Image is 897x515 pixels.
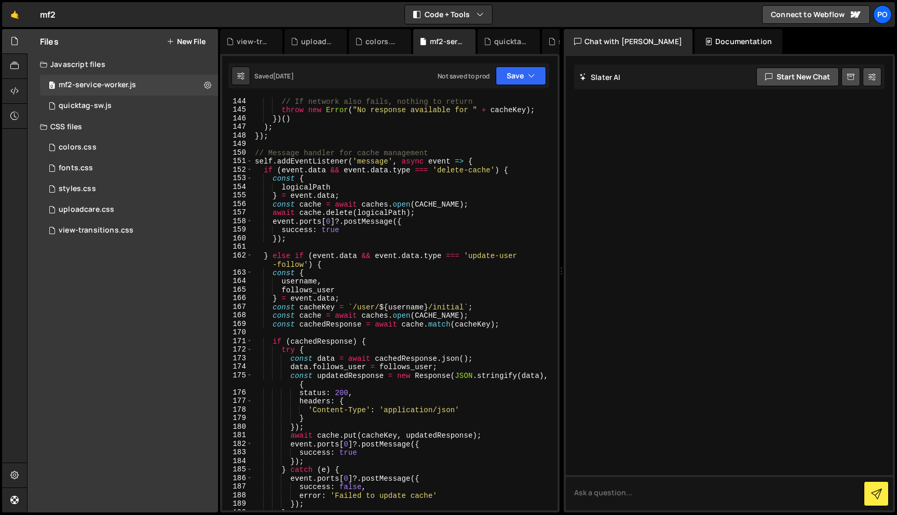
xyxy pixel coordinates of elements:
[430,36,463,47] div: mf2-service-worker.js
[40,8,56,21] div: mf2
[49,82,55,90] span: 0
[405,5,492,24] button: Code + Tools
[28,54,218,75] div: Javascript files
[222,328,253,337] div: 170
[40,96,218,116] div: 16238/44782.js
[59,184,96,194] div: styles.css
[40,179,218,199] div: 16238/43748.css
[59,143,97,152] div: colors.css
[222,405,253,414] div: 178
[222,242,253,251] div: 161
[222,457,253,466] div: 184
[40,36,59,47] h2: Files
[222,140,253,148] div: 149
[222,320,253,329] div: 169
[40,199,218,220] div: 16238/43750.css
[222,131,253,140] div: 148
[273,72,294,80] div: [DATE]
[222,225,253,234] div: 159
[222,251,253,268] div: 162
[167,37,206,46] button: New File
[40,220,218,241] div: 16238/43749.css
[59,226,133,235] div: view-transitions.css
[762,5,870,24] a: Connect to Webflow
[756,67,839,86] button: Start new chat
[2,2,28,27] a: 🤙
[695,29,782,54] div: Documentation
[222,311,253,320] div: 168
[222,183,253,192] div: 154
[301,36,334,47] div: uploadcare.css
[222,208,253,217] div: 157
[222,499,253,508] div: 189
[222,268,253,277] div: 163
[222,362,253,371] div: 174
[222,114,253,123] div: 146
[222,191,253,200] div: 155
[222,286,253,294] div: 165
[222,166,253,174] div: 152
[40,158,218,179] div: 16238/43752.css
[222,303,253,311] div: 167
[222,345,253,354] div: 172
[564,29,692,54] div: Chat with [PERSON_NAME]
[237,36,270,47] div: view-transitions.css
[496,66,546,85] button: Save
[222,157,253,166] div: 151
[222,397,253,405] div: 177
[222,277,253,286] div: 164
[494,36,527,47] div: quicktag-sw.js
[222,294,253,303] div: 166
[40,137,218,158] div: 16238/43751.css
[222,217,253,226] div: 158
[254,72,294,80] div: Saved
[222,474,253,483] div: 186
[28,116,218,137] div: CSS files
[222,431,253,440] div: 181
[222,123,253,131] div: 147
[222,148,253,157] div: 150
[59,205,114,214] div: uploadcare.css
[222,200,253,209] div: 156
[579,72,621,82] h2: Slater AI
[222,337,253,346] div: 171
[222,482,253,491] div: 187
[222,414,253,423] div: 179
[222,371,253,388] div: 175
[222,388,253,397] div: 176
[59,80,136,90] div: mf2-service-worker.js
[222,491,253,500] div: 188
[559,36,592,47] div: styles.css
[222,465,253,474] div: 185
[222,354,253,363] div: 173
[222,440,253,449] div: 182
[365,36,399,47] div: colors.css
[40,75,218,96] div: 16238/45019.js
[222,448,253,457] div: 183
[59,101,112,111] div: quicktag-sw.js
[222,174,253,183] div: 153
[222,105,253,114] div: 145
[438,72,490,80] div: Not saved to prod
[873,5,892,24] a: Po
[222,97,253,106] div: 144
[222,234,253,243] div: 160
[222,423,253,431] div: 180
[59,164,93,173] div: fonts.css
